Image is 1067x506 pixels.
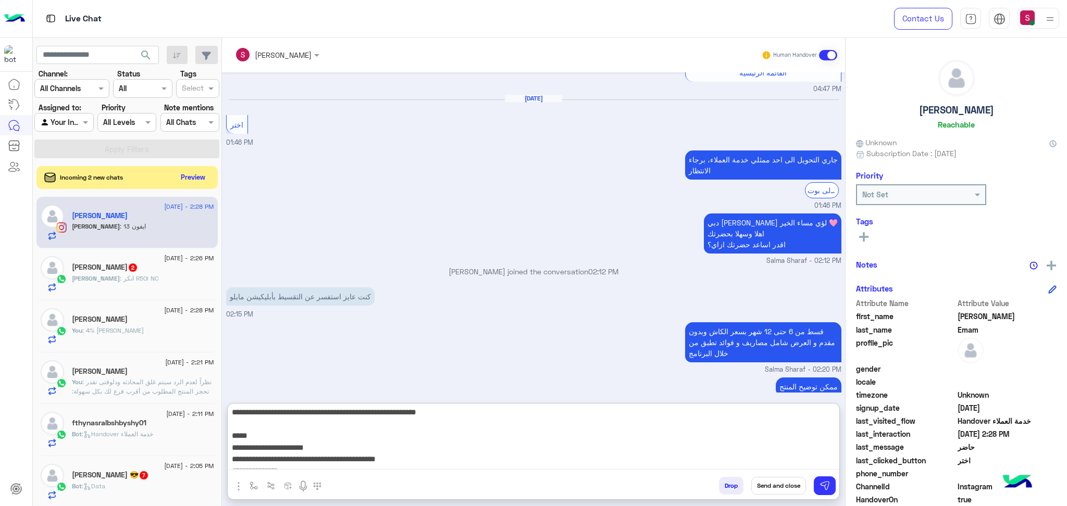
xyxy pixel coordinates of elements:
span: Salma Sharaf - 02:12 PM [766,256,841,266]
p: 13/9/2025, 1:46 PM [685,150,841,180]
span: [DATE] - 2:05 PM [164,461,214,471]
span: 8 [958,481,1057,492]
h5: Mohamed Gabr [72,263,138,272]
span: Bot [72,482,82,490]
small: Human Handover [773,51,817,59]
button: search [133,46,159,68]
button: Trigger scenario [263,477,280,494]
span: 2 [129,263,137,272]
img: WhatsApp [56,429,67,440]
span: first_name [856,311,956,322]
span: [PERSON_NAME] [72,274,120,282]
label: Status [117,68,140,79]
button: create order [280,477,297,494]
span: اختر [230,120,243,129]
span: Mohamed [958,311,1057,322]
img: send message [820,480,830,491]
h6: Priority [856,171,883,180]
img: add [1047,261,1056,270]
p: Live Chat [65,12,102,26]
img: WhatsApp [56,274,67,284]
img: WhatsApp [56,378,67,388]
span: You [72,326,82,334]
h6: Notes [856,260,877,269]
span: 01:46 PM [226,138,253,146]
h5: Abd-El Rahman Khairy [72,367,128,376]
img: defaultAdmin.png [41,256,64,280]
span: حاضر [958,441,1057,452]
span: last_interaction [856,428,956,439]
img: WhatsApp [56,482,67,492]
label: Tags [180,68,196,79]
p: 13/9/2025, 2:12 PM [704,213,841,254]
span: null [958,363,1057,374]
span: [DATE] - 2:28 PM [164,202,214,211]
img: WhatsApp [56,326,67,336]
span: ChannelId [856,481,956,492]
span: نظراً لعدم الرد سيتم غلق المحادثه ودلوقتى تقدر تحجز المنتج المطلوب من أقرب فرع لك بكل سهولة: 1️⃣ ... [72,378,214,461]
img: hulul-logo.png [999,464,1036,501]
h5: Mohamed Emam [72,211,128,220]
img: Logo [4,8,25,30]
span: search [140,49,152,61]
button: Drop [719,477,743,495]
span: Handover خدمة العملاء [958,415,1057,426]
span: ايفون 13 [120,222,146,230]
span: last_message [856,441,956,452]
span: [DATE] - 2:26 PM [164,254,214,263]
img: Instagram [56,222,67,233]
p: 13/9/2025, 2:20 PM [685,322,841,362]
span: [DATE] - 2:28 PM [164,306,214,315]
h6: Reachable [938,120,975,129]
img: defaultAdmin.png [939,60,974,96]
img: send voice note [297,480,309,492]
img: notes [1029,261,1038,270]
span: 7 [140,471,148,479]
span: You [72,378,82,386]
h6: Tags [856,217,1057,226]
a: Contact Us [894,8,952,30]
img: defaultAdmin.png [41,464,64,487]
h5: Ahmed Sayed [72,315,128,324]
span: Emam [958,324,1057,335]
span: [PERSON_NAME] [72,222,120,230]
span: 02:15 PM [226,310,253,318]
span: Bot [72,430,82,438]
span: 4% مصاريف اداريه [82,326,144,334]
h5: fthynasralbshbyshy01 [72,419,146,427]
img: defaultAdmin.png [958,337,984,363]
label: Priority [102,102,126,113]
span: locale [856,376,956,387]
span: [DATE] - 2:11 PM [166,409,214,419]
img: tab [965,13,977,25]
img: 1403182699927242 [4,45,23,64]
h6: [DATE] [505,95,562,102]
span: 02:12 PM [588,267,618,276]
span: Attribute Value [958,298,1057,309]
p: 13/9/2025, 2:15 PM [226,287,375,306]
span: Incoming 2 new chats [60,173,123,182]
img: Trigger scenario [267,482,275,490]
div: Select [180,82,204,96]
span: timezone [856,389,956,400]
span: last_clicked_button [856,455,956,466]
img: defaultAdmin.png [41,360,64,384]
span: Subscription Date : [DATE] [866,148,957,159]
img: defaultAdmin.png [41,412,64,435]
span: Unknown [958,389,1057,400]
button: Send and close [751,477,806,495]
button: select flow [245,477,263,494]
a: tab [960,8,981,30]
span: القائمة الرئيسية [739,68,787,77]
span: 2025-09-13T11:28:19.1417651Z [958,428,1057,439]
img: profile [1044,12,1057,26]
img: tab [994,13,1006,25]
p: [PERSON_NAME] joined the conversation [226,266,841,277]
label: Assigned to: [39,102,81,113]
span: gender [856,363,956,374]
span: HandoverOn [856,494,956,505]
span: : Data [82,482,105,490]
img: userImage [1020,10,1035,25]
span: Salma Sharaf - 02:20 PM [765,365,841,375]
img: select flow [250,482,258,490]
